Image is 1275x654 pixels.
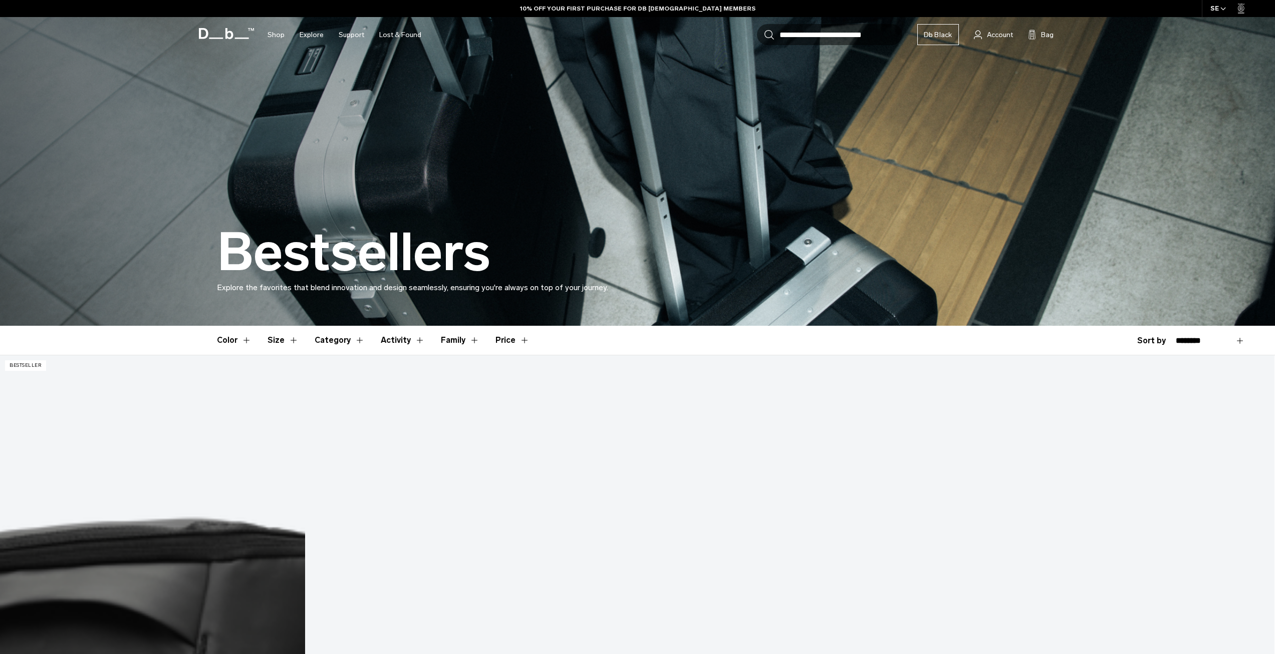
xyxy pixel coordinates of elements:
span: Bag [1041,30,1054,40]
span: Account [987,30,1013,40]
button: Toggle Filter [381,326,425,355]
span: Explore the favorites that blend innovation and design seamlessly, ensuring you're always on top ... [217,283,608,292]
a: Explore [300,17,324,53]
a: Account [974,29,1013,41]
p: Bestseller [5,360,46,371]
h1: Bestsellers [217,224,490,282]
nav: Main Navigation [260,17,429,53]
a: Support [339,17,364,53]
button: Toggle Filter [441,326,479,355]
button: Toggle Filter [315,326,365,355]
button: Toggle Price [495,326,530,355]
a: 10% OFF YOUR FIRST PURCHASE FOR DB [DEMOGRAPHIC_DATA] MEMBERS [520,4,755,13]
a: Db Black [917,24,959,45]
a: Lost & Found [379,17,421,53]
button: Bag [1028,29,1054,41]
button: Toggle Filter [268,326,299,355]
button: Toggle Filter [217,326,251,355]
a: Shop [268,17,285,53]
